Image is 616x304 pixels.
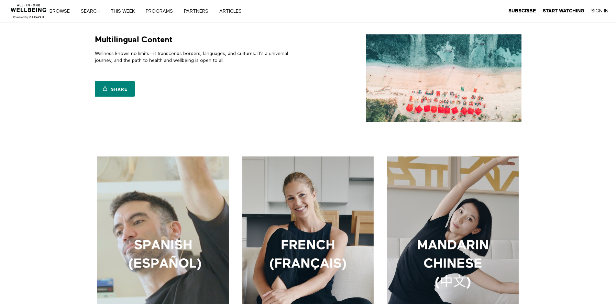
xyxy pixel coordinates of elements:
[508,8,536,13] strong: Subscribe
[543,8,584,13] strong: Start Watching
[181,9,216,14] a: PARTNERS
[543,8,584,14] a: Start Watching
[108,9,142,14] a: THIS WEEK
[366,34,521,122] img: Multilingual Content
[143,9,180,14] a: PROGRAMS
[54,8,256,14] nav: Primary
[508,8,536,14] a: Subscribe
[217,9,249,14] a: ARTICLES
[95,81,135,97] a: Share
[47,9,77,14] a: Browse
[95,50,306,64] p: Wellness knows no limits—it transcends borders, languages, and cultures. It's a universal journey...
[78,9,107,14] a: Search
[591,8,608,14] a: Sign In
[95,34,173,45] h1: Multilingual Content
